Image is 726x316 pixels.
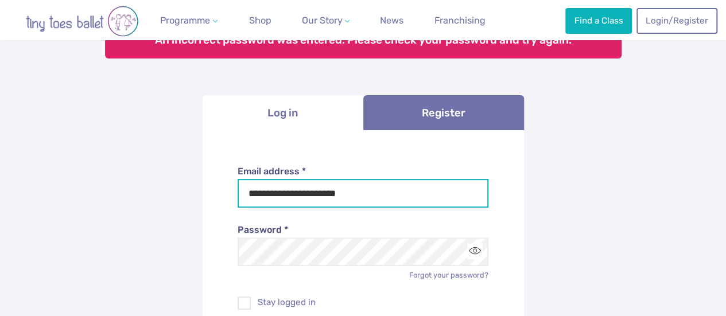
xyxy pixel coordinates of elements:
a: Shop [244,9,276,32]
label: Email address * [238,165,488,178]
img: tiny toes ballet [13,6,151,37]
span: Franchising [434,15,486,26]
label: Password * [238,224,488,236]
span: Shop [249,15,271,26]
span: News [380,15,403,26]
a: Register [363,95,524,130]
a: Forgot your password? [409,271,488,279]
label: Stay logged in [238,297,488,309]
a: News [375,9,408,32]
div: An incorrect password was entered. Please check your password and try again. [105,23,622,58]
a: Login/Register [636,8,717,33]
a: Franchising [430,9,490,32]
span: Programme [160,15,210,26]
span: Our Story [301,15,342,26]
a: Find a Class [565,8,632,33]
button: Toggle password visibility [467,244,483,259]
a: Our Story [297,9,354,32]
a: Programme [156,9,222,32]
